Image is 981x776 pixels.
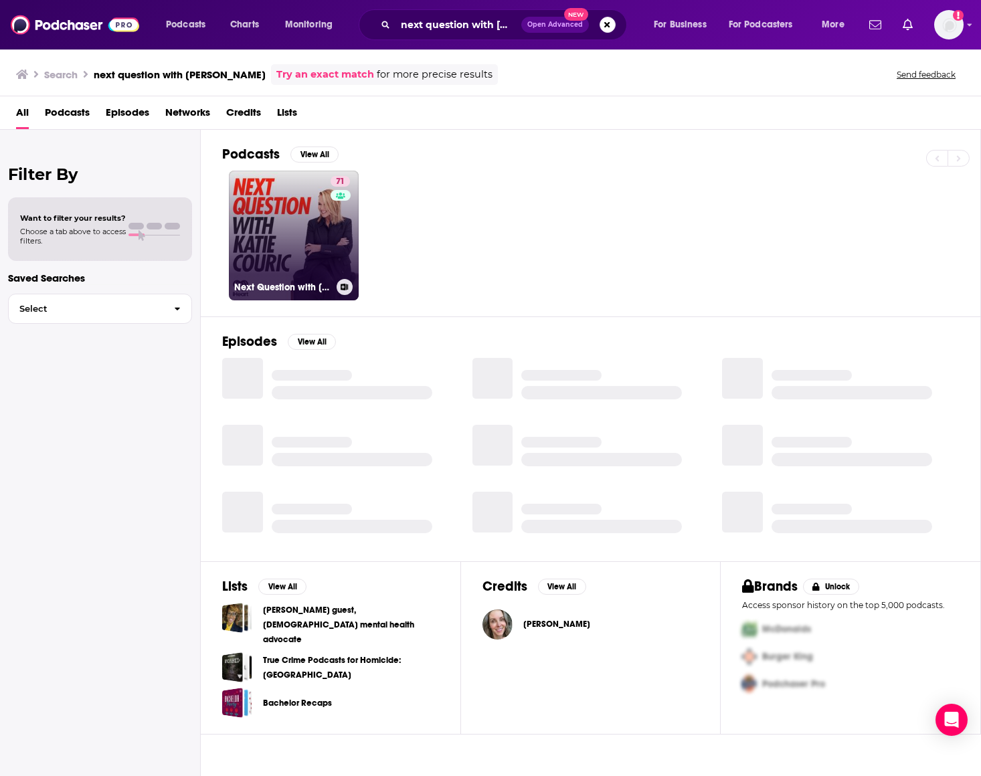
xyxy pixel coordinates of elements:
[276,14,350,35] button: open menu
[762,678,825,690] span: Podchaser Pro
[222,333,336,350] a: EpisodesView All
[263,653,439,682] a: True Crime Podcasts for Homicide: [GEOGRAPHIC_DATA]
[742,578,798,595] h2: Brands
[20,213,126,223] span: Want to filter your results?
[222,578,248,595] h2: Lists
[482,578,586,595] a: CreditsView All
[742,600,959,610] p: Access sponsor history on the top 5,000 podcasts.
[20,227,126,246] span: Choose a tab above to access filters.
[221,14,267,35] a: Charts
[934,10,964,39] img: User Profile
[263,696,332,710] a: Bachelor Recaps
[737,615,762,643] img: First Pro Logo
[538,579,586,595] button: View All
[276,67,374,82] a: Try an exact match
[222,652,252,682] a: True Crime Podcasts for Homicide: Los Angeles
[45,102,90,129] a: Podcasts
[226,102,261,129] a: Credits
[222,578,306,595] a: ListsView All
[822,15,844,34] span: More
[222,333,277,350] h2: Episodes
[935,704,968,736] div: Open Intercom Messenger
[16,102,29,129] a: All
[11,12,139,37] img: Podchaser - Follow, Share and Rate Podcasts
[953,10,964,21] svg: Add a profile image
[258,579,306,595] button: View All
[893,69,960,80] button: Send feedback
[644,14,723,35] button: open menu
[812,14,861,35] button: open menu
[8,272,192,284] p: Saved Searches
[737,643,762,670] img: Second Pro Logo
[9,304,163,313] span: Select
[285,15,333,34] span: Monitoring
[523,619,590,629] span: [PERSON_NAME]
[8,294,192,324] button: Select
[482,603,699,646] button: Emily Lynn PaulsonEmily Lynn Paulson
[230,15,259,34] span: Charts
[864,13,887,36] a: Show notifications dropdown
[482,609,513,640] img: Emily Lynn Paulson
[521,17,589,33] button: Open AdvancedNew
[331,176,350,187] a: 71
[395,14,521,35] input: Search podcasts, credits, & more...
[106,102,149,129] a: Episodes
[263,603,439,647] a: [PERSON_NAME] guest, [DEMOGRAPHIC_DATA] mental health advocate
[934,10,964,39] span: Logged in as esmith_bg
[336,175,345,189] span: 71
[277,102,297,129] a: Lists
[720,14,812,35] button: open menu
[166,15,205,34] span: Podcasts
[371,9,640,40] div: Search podcasts, credits, & more...
[482,578,527,595] h2: Credits
[288,334,336,350] button: View All
[157,14,223,35] button: open menu
[165,102,210,129] a: Networks
[564,8,588,21] span: New
[222,146,280,163] h2: Podcasts
[523,619,590,629] a: Emily Lynn Paulson
[527,21,583,28] span: Open Advanced
[737,670,762,698] img: Third Pro Logo
[44,68,78,81] h3: Search
[234,282,331,293] h3: Next Question with [PERSON_NAME]
[222,146,339,163] a: PodcastsView All
[654,15,707,34] span: For Business
[897,13,918,36] a: Show notifications dropdown
[803,579,860,595] button: Unlock
[934,10,964,39] button: Show profile menu
[8,165,192,184] h2: Filter By
[222,688,252,718] a: Bachelor Recaps
[94,68,266,81] h3: next question with [PERSON_NAME]
[762,623,811,635] span: McDonalds
[290,147,339,163] button: View All
[729,15,793,34] span: For Podcasters
[762,651,813,662] span: Burger King
[377,67,493,82] span: for more precise results
[222,603,252,633] a: Katie Dale guest, Christian mental health advocate
[229,171,359,300] a: 71Next Question with [PERSON_NAME]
